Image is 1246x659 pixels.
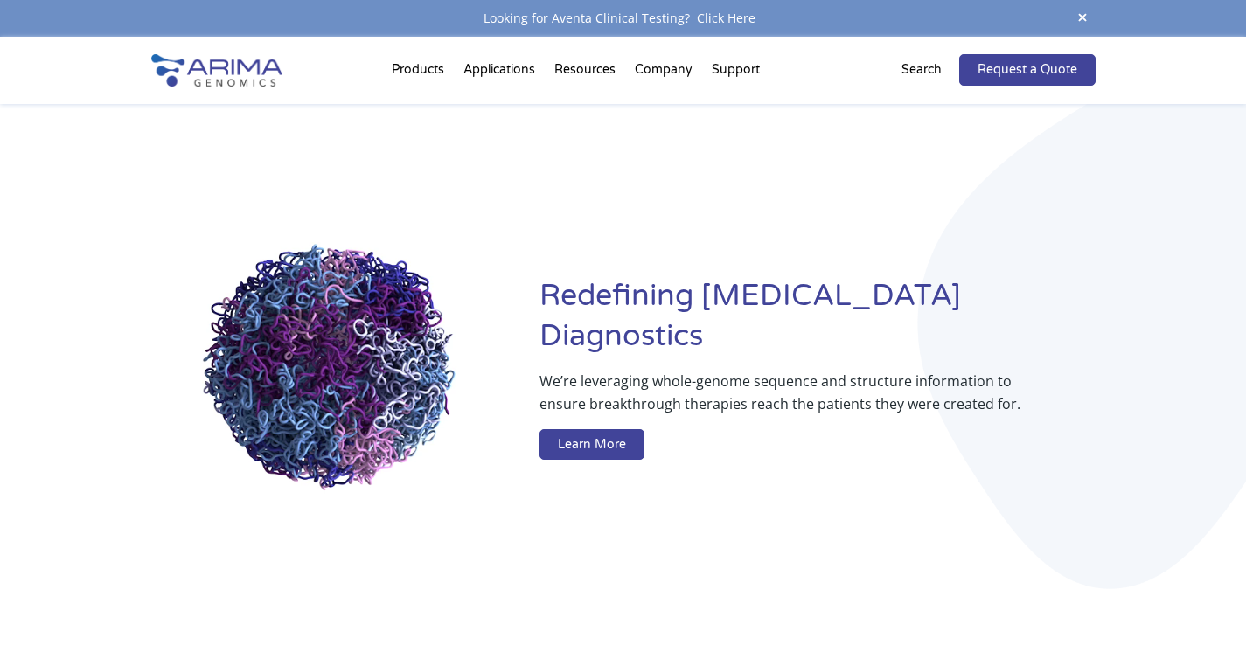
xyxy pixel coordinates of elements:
a: Click Here [690,10,762,26]
img: Arima-Genomics-logo [151,54,282,87]
a: Learn More [539,429,644,461]
h1: Redefining [MEDICAL_DATA] Diagnostics [539,276,1095,370]
p: Search [901,59,942,81]
div: Looking for Aventa Clinical Testing? [151,7,1096,30]
p: We’re leveraging whole-genome sequence and structure information to ensure breakthrough therapies... [539,370,1025,429]
a: Request a Quote [959,54,1096,86]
